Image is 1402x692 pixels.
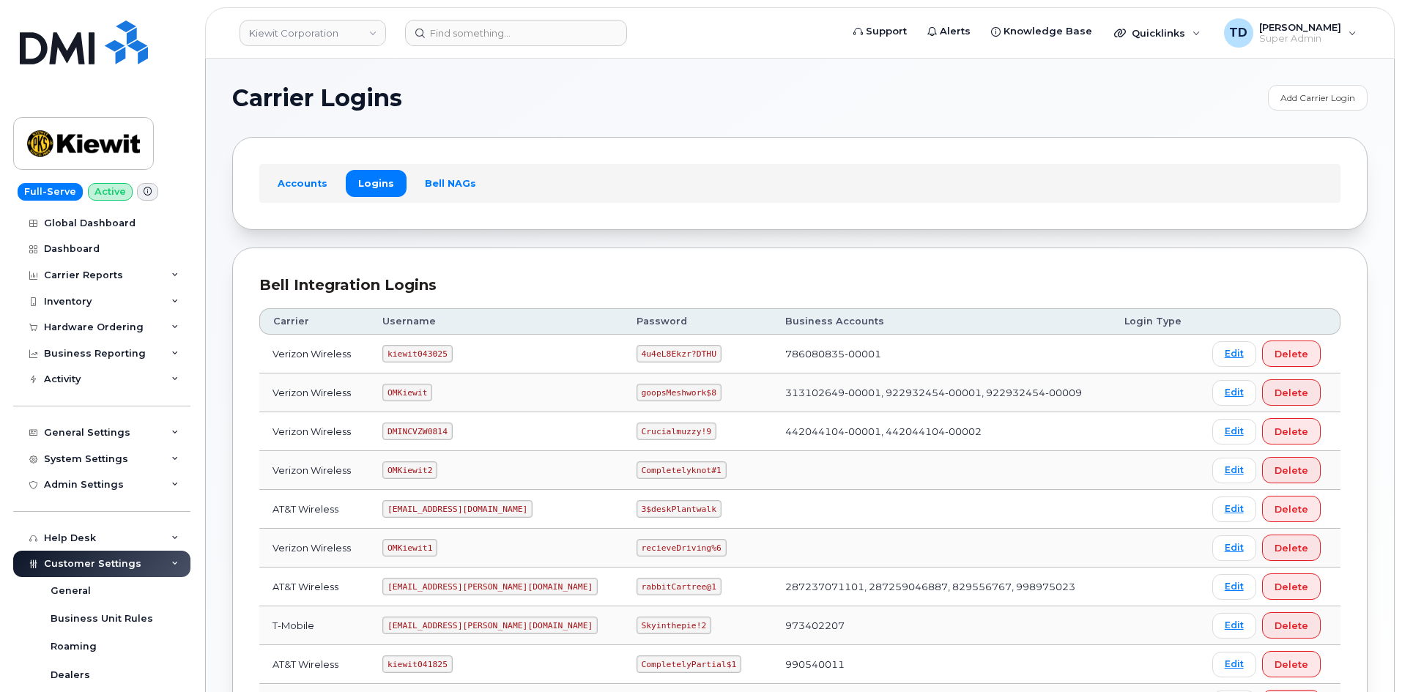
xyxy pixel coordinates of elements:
a: Edit [1212,419,1256,444]
a: Edit [1212,496,1256,522]
a: Edit [1212,380,1256,406]
td: AT&T Wireless [259,645,369,684]
a: Accounts [265,170,340,196]
span: Delete [1275,386,1308,400]
button: Delete [1262,418,1321,444]
td: Verizon Wireless [259,373,369,412]
code: Completelyknot#1 [637,461,727,479]
code: OMKiewit [382,384,432,401]
div: Bell Integration Logins [259,275,1340,296]
code: Crucialmuzzy!9 [637,423,716,440]
code: rabbitCartree@1 [637,578,722,595]
code: OMKiewit2 [382,461,437,479]
td: 990540011 [772,645,1111,684]
td: 786080835-00001 [772,335,1111,373]
th: Username [369,308,623,335]
a: Bell NAGs [412,170,489,196]
a: Edit [1212,535,1256,561]
a: Edit [1212,574,1256,600]
code: recieveDriving%6 [637,539,727,557]
td: 287237071101, 287259046887, 829556767, 998975023 [772,568,1111,606]
code: 4u4eL8Ekzr?DTHU [637,345,722,362]
span: Delete [1275,502,1308,516]
span: Delete [1275,347,1308,361]
a: Edit [1212,652,1256,677]
span: Delete [1275,619,1308,633]
button: Delete [1262,535,1321,561]
code: [EMAIL_ADDRESS][DOMAIN_NAME] [382,500,533,518]
code: [EMAIL_ADDRESS][PERSON_NAME][DOMAIN_NAME] [382,617,598,634]
button: Delete [1262,341,1321,367]
td: Verizon Wireless [259,412,369,451]
span: Delete [1275,464,1308,477]
code: kiewit041825 [382,655,452,673]
th: Password [623,308,772,335]
code: kiewit043025 [382,345,452,362]
button: Delete [1262,651,1321,677]
th: Login Type [1111,308,1199,335]
button: Delete [1262,379,1321,406]
td: Verizon Wireless [259,335,369,373]
td: 313102649-00001, 922932454-00001, 922932454-00009 [772,373,1111,412]
span: Delete [1275,580,1308,594]
code: goopsMeshwork$8 [637,384,722,401]
td: AT&T Wireless [259,490,369,529]
td: 442044104-00001, 442044104-00002 [772,412,1111,451]
td: Verizon Wireless [259,529,369,568]
td: T-Mobile [259,606,369,645]
a: Edit [1212,613,1256,639]
code: Skyinthepie!2 [637,617,711,634]
a: Logins [346,170,407,196]
button: Delete [1262,496,1321,522]
th: Business Accounts [772,308,1111,335]
code: DMINCVZW0814 [382,423,452,440]
span: Delete [1275,541,1308,555]
span: Carrier Logins [232,87,402,109]
a: Edit [1212,458,1256,483]
a: Add Carrier Login [1268,85,1368,111]
button: Delete [1262,457,1321,483]
code: [EMAIL_ADDRESS][PERSON_NAME][DOMAIN_NAME] [382,578,598,595]
button: Delete [1262,573,1321,600]
code: 3$deskPlantwalk [637,500,722,518]
iframe: Messenger Launcher [1338,628,1391,681]
th: Carrier [259,308,369,335]
code: CompletelyPartial$1 [637,655,741,673]
a: Edit [1212,341,1256,367]
td: 973402207 [772,606,1111,645]
code: OMKiewit1 [382,539,437,557]
td: Verizon Wireless [259,451,369,490]
span: Delete [1275,425,1308,439]
td: AT&T Wireless [259,568,369,606]
span: Delete [1275,658,1308,671]
button: Delete [1262,612,1321,639]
